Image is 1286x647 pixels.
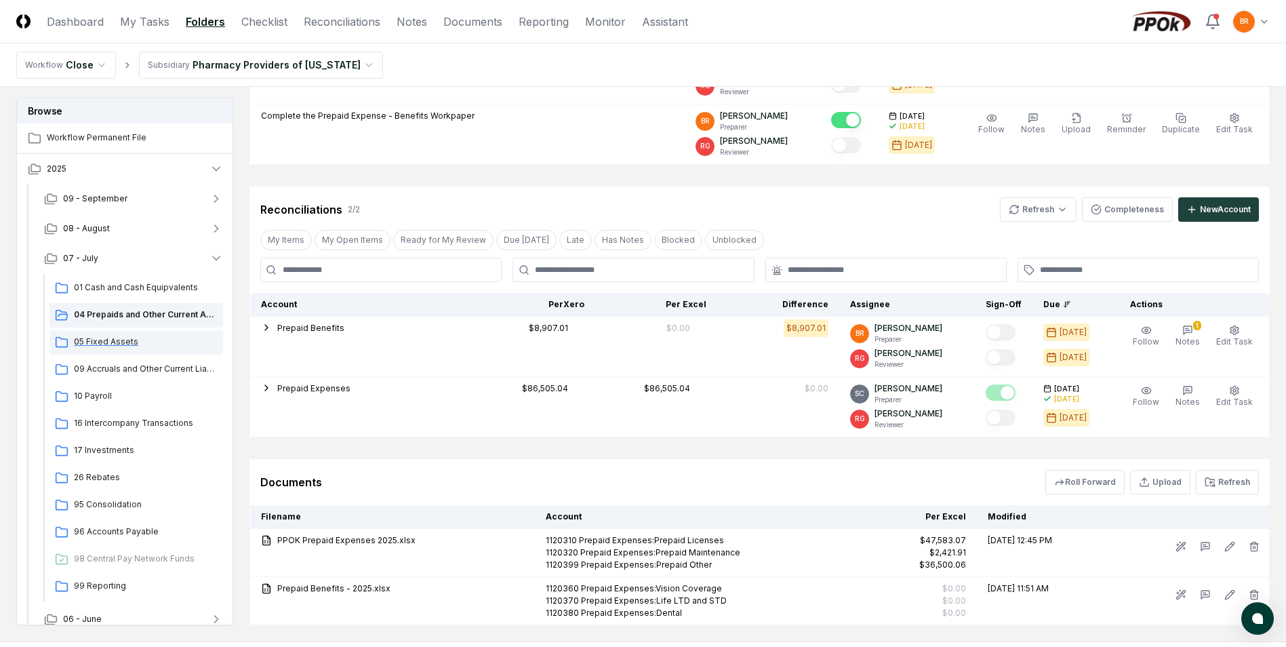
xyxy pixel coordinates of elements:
[1193,321,1201,330] div: 1
[17,98,233,123] h3: Browse
[701,116,710,126] span: BR
[261,534,524,547] a: PPOK Prepaid Expenses 2025.xlsx
[522,383,568,395] div: $86,505.04
[49,303,223,328] a: 04 Prepaids and Other Current Assets
[1054,384,1079,394] span: [DATE]
[546,583,844,595] div: 1120360 Prepaid Expenses:Vision Coverage
[1021,124,1045,134] span: Notes
[1176,336,1200,347] span: Notes
[74,363,218,375] span: 09 Accruals and Other Current Liabilities
[261,298,463,311] div: Account
[644,383,690,395] div: $86,505.04
[875,347,942,359] p: [PERSON_NAME]
[63,193,127,205] span: 09 - September
[1159,110,1203,138] button: Duplicate
[74,417,218,429] span: 16 Intercompany Transactions
[277,383,350,395] button: Prepaid Expenses
[16,14,31,28] img: Logo
[49,466,223,490] a: 26 Rebates
[1107,124,1146,134] span: Reminder
[1119,298,1259,311] div: Actions
[47,132,223,144] span: Workflow Permanent File
[47,163,66,175] span: 2025
[315,230,390,250] button: My Open Items
[1000,197,1077,222] button: Refresh
[348,203,360,216] div: 2 / 2
[855,353,865,364] span: RG
[1130,470,1190,494] button: Upload
[875,334,942,345] p: Preparer
[1130,383,1162,411] button: Follow
[33,273,234,604] div: 07 - July
[74,390,218,402] span: 10 Payroll
[1062,124,1091,134] span: Upload
[1104,110,1148,138] button: Reminder
[1213,322,1255,351] button: Edit Task
[17,123,234,153] a: Workflow Permanent File
[875,420,942,430] p: Reviewer
[1162,124,1200,134] span: Duplicate
[74,309,218,321] span: 04 Prepaids and Other Current Assets
[929,547,966,559] div: $2,421.91
[1059,110,1093,138] button: Upload
[900,121,925,132] div: [DATE]
[546,595,844,607] div: 1120370 Prepaid Expenses:Life LTD and STD
[666,322,690,334] div: $0.00
[49,574,223,599] a: 99 Reporting
[1082,197,1173,222] button: Completeness
[905,139,932,151] div: [DATE]
[16,52,383,79] nav: breadcrumb
[720,110,788,122] p: [PERSON_NAME]
[942,607,966,619] div: $0.00
[33,184,234,214] button: 09 - September
[875,322,942,334] p: [PERSON_NAME]
[261,583,524,595] a: Prepaid Benefits - 2025.xlsx
[47,14,104,30] a: Dashboard
[875,383,942,395] p: [PERSON_NAME]
[720,135,788,147] p: [PERSON_NAME]
[700,141,710,151] span: RG
[443,14,502,30] a: Documents
[496,230,557,250] button: Due Today
[277,322,344,334] button: Prepaid Benefits
[831,112,861,128] button: Mark complete
[831,137,861,153] button: Mark complete
[1060,351,1087,364] div: [DATE]
[1196,470,1259,494] button: Refresh
[260,230,312,250] button: My Items
[595,230,651,250] button: Has Notes
[654,230,702,250] button: Blocked
[250,505,536,529] th: Filename
[1043,298,1098,311] div: Due
[546,559,844,571] div: 1120399 Prepaid Expenses:Prepaid Other
[74,553,218,565] span: 98 Central Pay Network Funds
[855,389,864,399] span: SC
[519,14,569,30] a: Reporting
[720,147,788,157] p: Reviewer
[855,414,865,424] span: RG
[397,14,427,30] a: Notes
[473,293,595,317] th: Per Xero
[717,293,839,317] th: Difference
[546,547,844,559] div: 1120320 Prepaid Expenses:Prepaid Maintenance
[855,505,977,529] th: Per Excel
[805,383,828,395] div: $0.00
[585,14,626,30] a: Monitor
[942,595,966,607] div: $0.00
[17,154,234,184] button: 2025
[1213,383,1255,411] button: Edit Task
[1213,110,1255,138] button: Edit Task
[986,410,1016,426] button: Mark complete
[74,281,218,294] span: 01 Cash and Cash Equipvalents
[875,408,942,420] p: [PERSON_NAME]
[1176,397,1200,407] span: Notes
[942,583,966,595] div: $0.00
[1173,322,1203,351] button: 1Notes
[720,87,788,97] p: Reviewer
[978,124,1005,134] span: Follow
[786,322,826,334] div: $8,907.01
[49,330,223,355] a: 05 Fixed Assets
[74,444,218,456] span: 17 Investments
[1018,110,1048,138] button: Notes
[49,385,223,409] a: 10 Payroll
